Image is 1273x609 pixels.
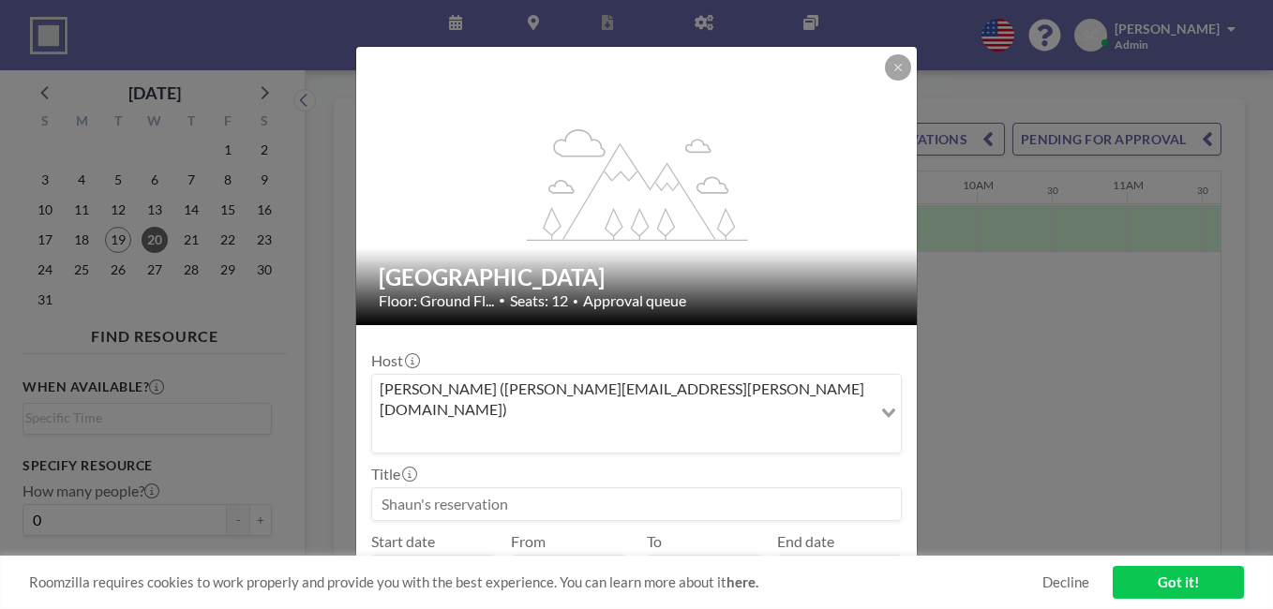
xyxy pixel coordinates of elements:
[647,532,662,551] label: To
[372,375,901,453] div: Search for option
[511,532,546,551] label: From
[29,573,1042,591] span: Roomzilla requires cookies to work properly and provide you with the best experience. You can lea...
[726,573,758,590] a: here.
[634,539,639,580] span: -
[583,291,686,310] span: Approval queue
[371,465,415,483] label: Title
[777,532,834,551] label: End date
[376,379,868,421] span: [PERSON_NAME] ([PERSON_NAME][EMAIL_ADDRESS][PERSON_NAME][DOMAIN_NAME])
[379,263,896,291] h2: [GEOGRAPHIC_DATA]
[499,293,505,307] span: •
[510,291,568,310] span: Seats: 12
[527,128,748,241] g: flex-grow: 1.2;
[1042,573,1089,591] a: Decline
[1113,566,1244,599] a: Got it!
[374,424,870,449] input: Search for option
[371,351,418,370] label: Host
[372,488,901,520] input: Shaun's reservation
[379,291,494,310] span: Floor: Ground Fl...
[371,532,435,551] label: Start date
[573,295,578,307] span: •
